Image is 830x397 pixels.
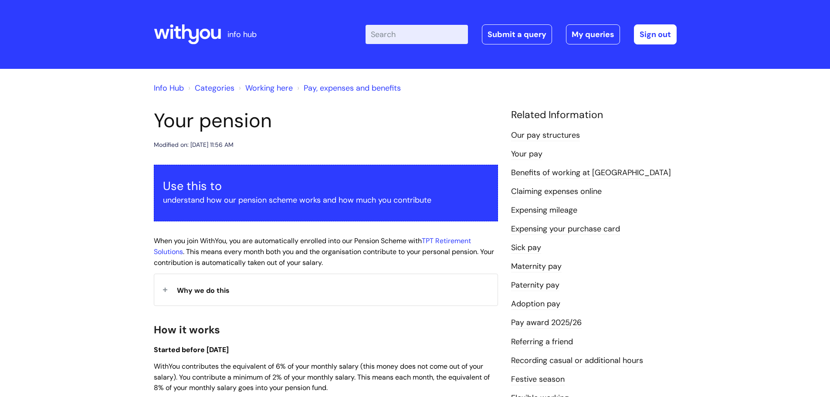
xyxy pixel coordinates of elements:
a: Benefits of working at [GEOGRAPHIC_DATA] [511,167,671,179]
a: Adoption pay [511,299,560,310]
span: When you join WithYou, you are automatically enrolled into our Pension Scheme with . This means e... [154,236,494,267]
a: Sick pay [511,242,541,254]
div: | - [366,24,677,44]
a: Recording casual or additional hours [511,355,643,366]
h1: Your pension [154,109,498,132]
a: Submit a query [482,24,552,44]
li: Working here [237,81,293,95]
h4: Related Information [511,109,677,121]
h3: Use this to [163,179,489,193]
a: Sign out [634,24,677,44]
a: Referring a friend [511,336,573,348]
input: Search [366,25,468,44]
a: Paternity pay [511,280,559,291]
p: info hub [227,27,257,41]
a: Expensing your purchase card [511,224,620,235]
a: Claiming expenses online [511,186,602,197]
span: Started before [DATE] [154,345,229,354]
a: Working here [245,83,293,93]
a: Your pay [511,149,542,160]
div: Modified on: [DATE] 11:56 AM [154,139,234,150]
a: Categories [195,83,234,93]
li: Pay, expenses and benefits [295,81,401,95]
a: Our pay structures [511,130,580,141]
a: Info Hub [154,83,184,93]
span: Why we do this [177,286,230,295]
span: How it works [154,323,220,336]
a: My queries [566,24,620,44]
a: Pay, expenses and benefits [304,83,401,93]
p: understand how our pension scheme works and how much you contribute [163,193,489,207]
a: Pay award 2025/26 [511,317,582,329]
a: Maternity pay [511,261,562,272]
a: Festive season [511,374,565,385]
a: Expensing mileage [511,205,577,216]
li: Solution home [186,81,234,95]
span: WithYou contributes the equivalent of 6% of your monthly salary (this money does not come out of ... [154,362,490,393]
